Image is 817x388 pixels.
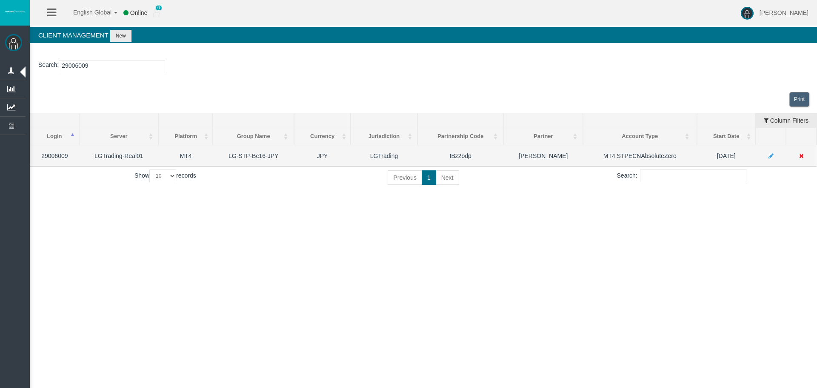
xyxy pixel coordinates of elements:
[79,145,159,167] td: LGTrading-Real01
[422,170,436,185] a: 1
[213,145,294,167] td: LG-STP-Bc16-JPY
[351,128,417,145] th: Jurisdiction: activate to sort column ascending
[134,170,196,182] label: Show records
[38,60,57,70] label: Search
[294,128,351,145] th: Currency: activate to sort column ascending
[130,9,147,16] span: Online
[149,170,176,182] select: Showrecords
[62,9,111,16] span: English Global
[697,145,756,167] td: [DATE]
[159,145,213,167] td: MT4
[504,128,583,145] th: Partner: activate to sort column ascending
[294,145,351,167] td: JPY
[30,145,79,167] td: 29006009
[583,145,697,167] td: MT4 STPECNAbsoluteZero
[38,32,108,39] span: Client Management
[770,111,808,124] span: Column Filters
[110,30,131,42] button: New
[741,7,754,20] img: user-image
[4,10,26,13] img: logo.svg
[388,170,422,185] a: Previous
[756,113,816,128] button: Column Filters
[153,9,160,17] img: user_small.png
[504,145,583,167] td: [PERSON_NAME]
[159,128,213,145] th: Platform: activate to sort column ascending
[799,153,804,159] i: Move client to direct
[417,128,504,145] th: Partnership Code: activate to sort column ascending
[79,128,159,145] th: Server: activate to sort column ascending
[417,145,504,167] td: IBz2odp
[213,128,294,145] th: Group Name: activate to sort column ascending
[789,92,809,107] a: View print view
[38,60,808,73] p: :
[617,170,746,182] label: Search:
[697,128,756,145] th: Start Date: activate to sort column ascending
[760,9,808,16] span: [PERSON_NAME]
[351,145,417,167] td: LGTrading
[583,128,697,145] th: Account Type: activate to sort column ascending
[30,128,79,145] th: Login: activate to sort column descending
[436,170,459,185] a: Next
[794,96,805,102] span: Print
[155,5,162,11] span: 0
[640,170,746,182] input: Search:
